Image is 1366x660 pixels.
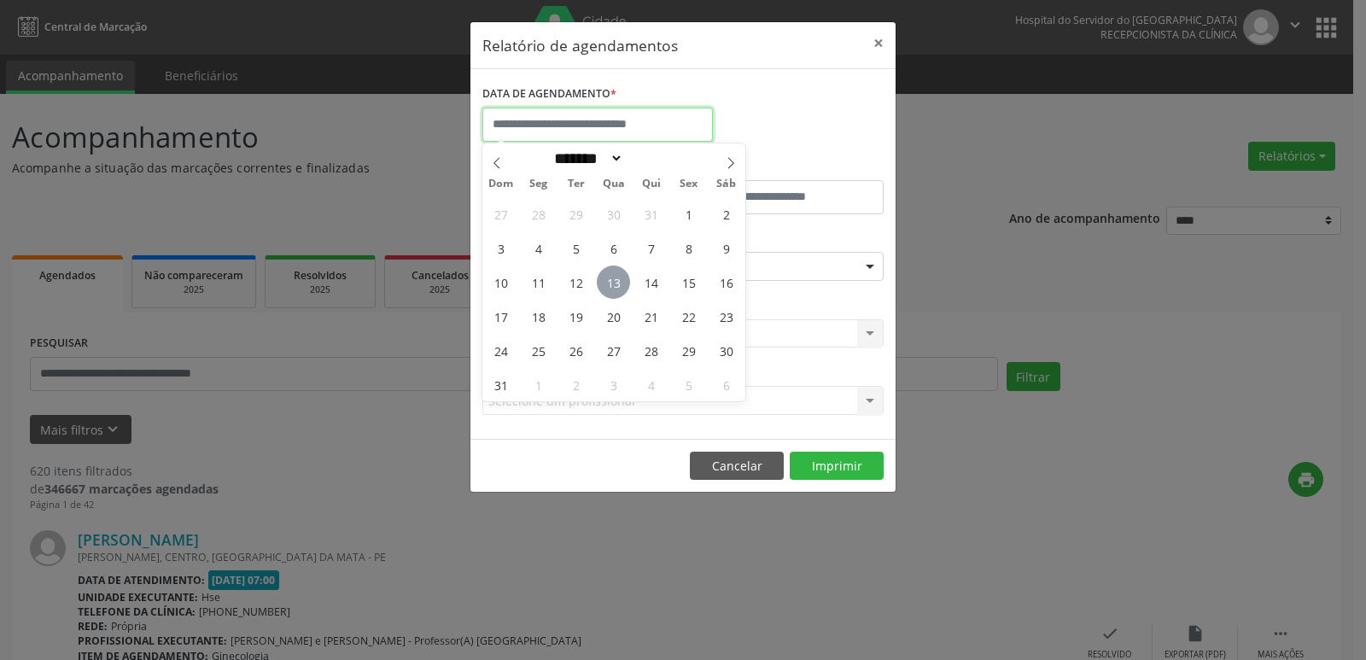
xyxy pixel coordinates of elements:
[597,300,630,333] span: Agosto 20, 2025
[522,231,555,265] span: Agosto 4, 2025
[522,300,555,333] span: Agosto 18, 2025
[690,452,784,481] button: Cancelar
[672,266,705,299] span: Agosto 15, 2025
[559,266,593,299] span: Agosto 12, 2025
[790,452,884,481] button: Imprimir
[559,300,593,333] span: Agosto 19, 2025
[709,300,743,333] span: Agosto 23, 2025
[623,149,680,167] input: Year
[709,266,743,299] span: Agosto 16, 2025
[708,178,745,190] span: Sáb
[597,368,630,401] span: Setembro 3, 2025
[672,368,705,401] span: Setembro 5, 2025
[595,178,633,190] span: Qua
[484,197,517,231] span: Julho 27, 2025
[597,231,630,265] span: Agosto 6, 2025
[861,22,896,64] button: Close
[634,334,668,367] span: Agosto 28, 2025
[484,300,517,333] span: Agosto 17, 2025
[484,334,517,367] span: Agosto 24, 2025
[559,231,593,265] span: Agosto 5, 2025
[522,334,555,367] span: Agosto 25, 2025
[559,334,593,367] span: Agosto 26, 2025
[548,149,623,167] select: Month
[482,34,678,56] h5: Relatório de agendamentos
[709,334,743,367] span: Agosto 30, 2025
[709,231,743,265] span: Agosto 9, 2025
[522,266,555,299] span: Agosto 11, 2025
[672,334,705,367] span: Agosto 29, 2025
[482,178,520,190] span: Dom
[672,300,705,333] span: Agosto 22, 2025
[522,368,555,401] span: Setembro 1, 2025
[484,368,517,401] span: Agosto 31, 2025
[520,178,557,190] span: Seg
[709,368,743,401] span: Setembro 6, 2025
[634,231,668,265] span: Agosto 7, 2025
[522,197,555,231] span: Julho 28, 2025
[634,368,668,401] span: Setembro 4, 2025
[634,197,668,231] span: Julho 31, 2025
[559,197,593,231] span: Julho 29, 2025
[687,154,884,180] label: ATÉ
[484,231,517,265] span: Agosto 3, 2025
[670,178,708,190] span: Sex
[634,300,668,333] span: Agosto 21, 2025
[559,368,593,401] span: Setembro 2, 2025
[557,178,595,190] span: Ter
[482,81,616,108] label: DATA DE AGENDAMENTO
[597,266,630,299] span: Agosto 13, 2025
[672,197,705,231] span: Agosto 1, 2025
[633,178,670,190] span: Qui
[597,197,630,231] span: Julho 30, 2025
[597,334,630,367] span: Agosto 27, 2025
[672,231,705,265] span: Agosto 8, 2025
[709,197,743,231] span: Agosto 2, 2025
[634,266,668,299] span: Agosto 14, 2025
[484,266,517,299] span: Agosto 10, 2025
